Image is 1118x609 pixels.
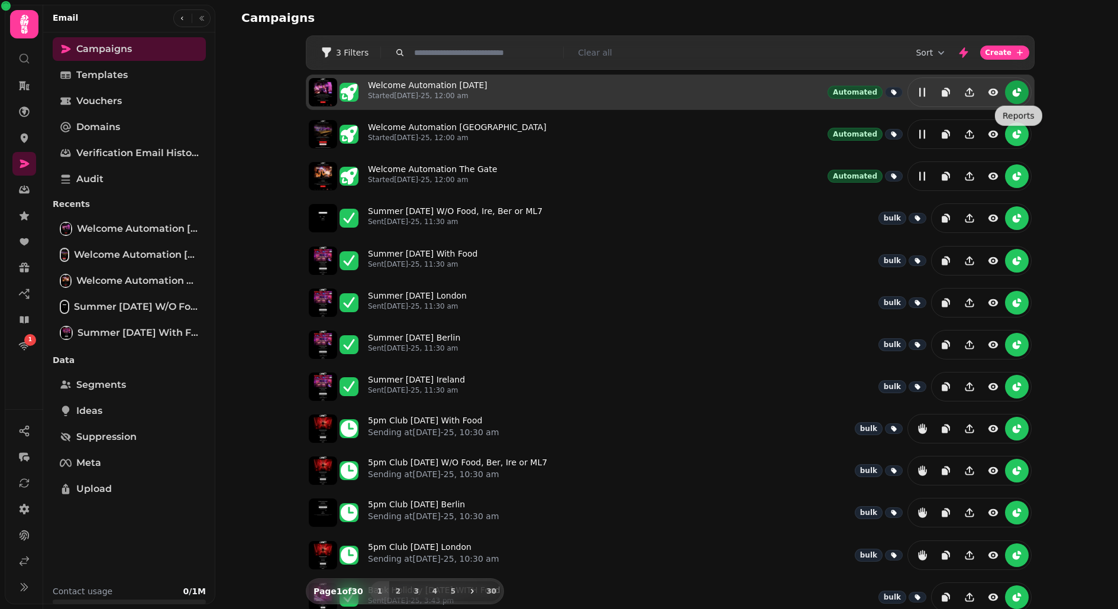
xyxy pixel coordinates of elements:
[368,260,477,269] p: Sent [DATE]-25, 11:30 am
[309,541,337,569] img: aHR0cHM6Ly9zdGFtcGVkZS1zZXJ2aWNlLXByb2QtdGVtcGxhdGUtcHJldmlld3MuczMuZXUtd2VzdC0xLmFtYXpvbmF3cy5jb...
[370,581,501,601] nav: Pagination
[462,581,482,601] button: next
[934,333,958,357] button: duplicate
[958,375,981,399] button: Share campaign preview
[934,122,958,146] button: duplicate
[1005,291,1029,315] button: reports
[76,42,132,56] span: Campaigns
[77,222,199,236] span: Welcome Automation [DATE]
[368,121,547,147] a: Welcome Automation [GEOGRAPHIC_DATA]Started[DATE]-25, 12:00 am
[309,331,337,359] img: aHR0cHM6Ly9zdGFtcGVkZS1zZXJ2aWNlLXByb2QtdGVtcGxhdGUtcHJldmlld3MuczMuZXUtd2VzdC0xLmFtYXpvbmF3cy5jb...
[934,417,958,440] button: duplicate
[53,585,112,597] p: Contact usage
[61,249,68,261] img: Welcome Automation Ireland
[368,426,499,438] p: Sending at [DATE]-25, 10:30 am
[53,269,206,293] a: Welcome Automation The GateWelcome Automation The Gate
[76,146,199,160] span: Verification email history
[958,333,981,357] button: Share campaign preview
[958,249,981,273] button: Share campaign preview
[53,141,206,165] a: Verification email history
[74,300,199,314] span: Summer [DATE] W/O Food, Ire, Ber or ML7
[368,133,547,142] p: Started [DATE]-25, 12:00 am
[368,290,467,316] a: Summer [DATE] LondonSent[DATE]-25, 11:30 am
[1005,501,1029,524] button: reports
[448,588,458,595] span: 5
[958,543,981,567] button: Share campaign preview
[77,326,199,340] span: Summer [DATE] With Food
[309,204,337,232] img: aHR0cHM6Ly9zdGFtcGVkZS1zZXJ2aWNlLXByb2QtdGVtcGxhdGUtcHJldmlld3MuczMuZXUtd2VzdC0xLmFtYXpvbmF3cy5jb...
[910,543,934,567] button: reports
[981,164,1005,188] button: view
[76,482,112,496] span: Upload
[53,37,206,61] a: Campaigns
[878,296,906,309] div: bulk
[393,588,403,595] span: 2
[76,378,126,392] span: Segments
[53,115,206,139] a: Domains
[878,254,906,267] div: bulk
[368,386,465,395] p: Sent [DATE]-25, 11:30 am
[53,217,206,241] a: Welcome Automation Dec 24Welcome Automation [DATE]
[53,295,206,319] a: Summer 26th August W/O Food, Ire, Ber or ML7Summer [DATE] W/O Food, Ire, Ber or ML7
[1005,122,1029,146] button: reports
[389,581,408,601] button: 2
[76,274,199,288] span: Welcome Automation The Gate
[375,588,384,595] span: 1
[1005,543,1029,567] button: reports
[368,205,542,231] a: Summer [DATE] W/O Food, Ire, Ber or ML7Sent[DATE]-25, 11:30 am
[28,336,32,344] span: 1
[76,68,128,82] span: Templates
[828,86,883,99] div: Automated
[934,459,958,482] button: duplicate
[958,459,981,482] button: Share campaign preview
[368,344,460,353] p: Sent [DATE]-25, 11:30 am
[53,399,206,423] a: Ideas
[985,49,1012,56] span: Create
[368,79,487,105] a: Welcome Automation [DATE]Started[DATE]-25, 12:00 am
[910,501,934,524] button: reports
[855,549,883,562] div: bulk
[981,375,1005,399] button: view
[61,301,68,313] img: Summer 26th August W/O Food, Ire, Ber or ML7
[958,501,981,524] button: Share campaign preview
[981,543,1005,567] button: view
[878,212,906,225] div: bulk
[878,591,906,604] div: bulk
[53,243,206,267] a: Welcome Automation IrelandWelcome Automation [GEOGRAPHIC_DATA]
[309,498,337,527] img: aHR0cHM6Ly9zdGFtcGVkZS1zZXJ2aWNlLXByb2QtdGVtcGxhdGUtcHJldmlld3MuczMuZXUtd2VzdC0xLmFtYXpvbmF3cy5jb...
[368,553,499,565] p: Sending at [DATE]-25, 10:30 am
[53,63,206,87] a: Templates
[934,375,958,399] button: duplicate
[61,223,71,235] img: Welcome Automation Dec 24
[1005,164,1029,188] button: reports
[995,106,1042,126] div: Reports
[934,206,958,230] button: duplicate
[368,456,547,485] a: 5pm Club [DATE] W/O Food, Ber, Ire or ML7Sending at[DATE]-25, 10:30 am
[958,122,981,146] button: Share campaign preview
[368,374,465,400] a: Summer [DATE] IrelandSent[DATE]-25, 11:30 am
[61,275,70,287] img: Welcome Automation The Gate
[407,581,426,601] button: 3
[855,422,883,435] div: bulk
[53,425,206,449] a: Suppression
[368,414,499,443] a: 5pm Club [DATE] With FoodSending at[DATE]-25, 10:30 am
[53,373,206,397] a: Segments
[1005,585,1029,609] button: reports
[368,468,547,480] p: Sending at [DATE]-25, 10:30 am
[430,588,440,595] span: 4
[61,327,72,339] img: Summer 26th August With Food
[53,167,206,191] a: Audit
[934,291,958,315] button: duplicate
[309,585,368,597] p: Page 1 of 30
[311,43,378,62] button: 3 Filters
[76,456,101,470] span: Meta
[980,46,1029,60] button: Create
[241,9,468,26] h2: Campaigns
[1005,206,1029,230] button: reports
[76,430,137,444] span: Suppression
[76,404,102,418] span: Ideas
[53,89,206,113] a: Vouchers
[934,501,958,524] button: duplicate
[934,585,958,609] button: duplicate
[309,120,337,148] img: aHR0cHM6Ly9zdGFtcGVkZS1zZXJ2aWNlLXByb2QtdGVtcGxhdGUtcHJldmlld3MuczMuZXUtd2VzdC0xLmFtYXpvbmF3cy5jb...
